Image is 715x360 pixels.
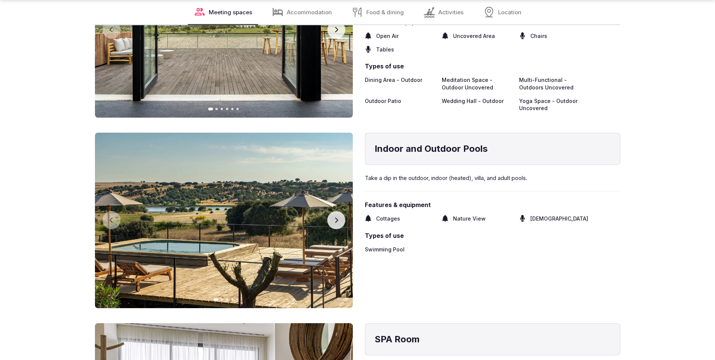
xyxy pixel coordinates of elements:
[215,108,218,110] button: Go to slide 2
[365,231,620,240] span: Types of use
[453,32,495,40] span: Uncovered Area
[231,108,233,110] button: Go to slide 5
[519,97,590,112] span: Yoga Space - Outdoor Uncovered
[376,215,400,222] span: Cottages
[365,246,405,253] span: Swimming Pool
[365,174,527,182] span: Take a dip in the outdoor, indoor (heated), villa, and adult pools.
[366,8,404,16] span: Food & dining
[453,215,486,222] span: Nature View
[236,108,239,110] button: Go to slide 6
[226,298,228,301] button: Go to slide 3
[214,298,218,301] button: Go to slide 1
[442,97,504,112] span: Wedding Hall - Outdoor
[375,142,611,155] h4: Indoor and Outdoor Pools
[530,215,588,222] span: [DEMOGRAPHIC_DATA]
[375,333,611,346] h4: SPA Room
[498,8,521,16] span: Location
[376,32,399,40] span: Open Air
[226,108,228,110] button: Go to slide 4
[95,133,353,308] img: Gallery image 1
[376,46,394,53] span: Tables
[231,298,233,301] button: Go to slide 4
[519,76,590,91] span: Multi-Functional - Outdoors Uncovered
[221,298,223,301] button: Go to slide 2
[208,107,213,110] button: Go to slide 1
[530,32,547,40] span: Chairs
[365,97,401,112] span: Outdoor Patio
[438,8,464,16] span: Activities
[209,8,252,16] span: Meeting spaces
[365,76,422,91] span: Dining Area - Outdoor
[365,201,620,209] span: Features & equipment
[287,8,332,16] span: Accommodation
[221,108,223,110] button: Go to slide 3
[365,62,620,70] span: Types of use
[442,76,513,91] span: Meditation Space - Outdoor Uncovered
